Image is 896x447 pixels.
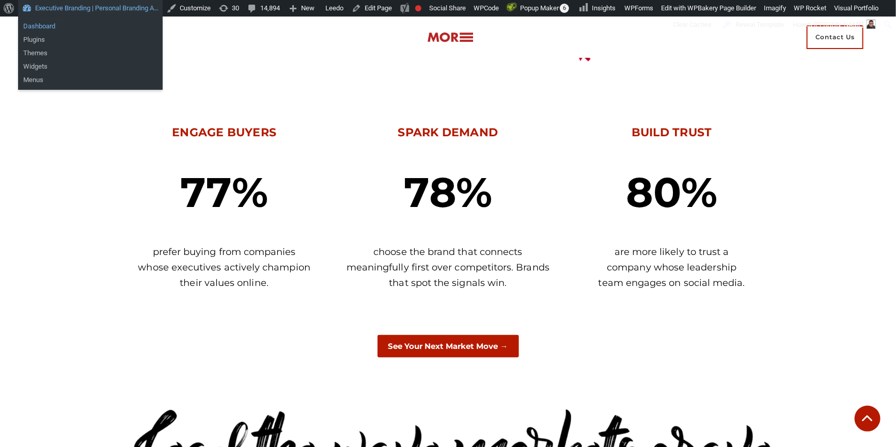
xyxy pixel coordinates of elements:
a: Howdy, [789,17,880,33]
a: Dashboard [18,20,163,33]
p: choose the brand that connects meaningfully first over competitors. Brands that spot the signals ... [344,245,552,291]
span: Insights [592,4,616,12]
a: Widgets [18,60,163,73]
ul: Executive Branding | Personal Branding A… [18,43,163,90]
a: Themes [18,46,163,60]
div: Clear Caches [668,17,717,33]
img: more-btn.png [427,31,474,43]
p: 78% [344,158,552,227]
span: Reveal Template [735,17,784,33]
p: are more likely to trust a company whose leadership team engages on social media. [568,245,776,291]
span: Contact Us [807,25,863,49]
a: Plugins [18,33,163,46]
span: 6 [560,4,569,13]
a: Contact Us [800,17,870,58]
b: BUILD TRUST [632,125,712,139]
ul: Executive Branding | Personal Branding A… [18,17,163,50]
p: 80% [568,158,776,227]
p: 77% [120,158,328,227]
b: SPARK DEMAND [398,125,498,139]
button: See Your Next Market Move → [378,335,519,358]
span: [PERSON_NAME] [814,21,863,28]
div: Needs improvement [415,5,421,11]
a: Menus [18,73,163,87]
p: prefer buying from companies whose executives actively champion their values online. [120,245,328,291]
b: ENGAGE BUYERS [172,125,276,139]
